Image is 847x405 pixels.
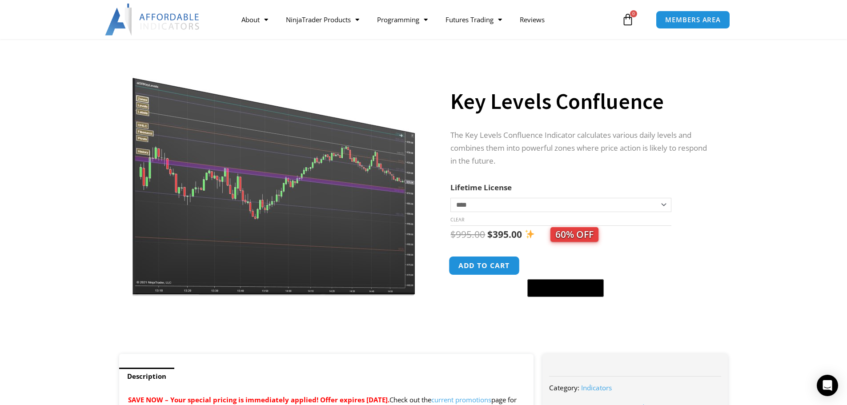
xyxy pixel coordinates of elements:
h1: Key Levels Confluence [450,86,710,117]
a: 0 [608,7,647,32]
a: Programming [368,9,437,30]
a: About [233,9,277,30]
span: SAVE NOW – Your special pricing is immediately applied! Offer expires [DATE]. [128,395,389,404]
label: Lifetime License [450,182,512,192]
span: 0 [630,10,637,17]
button: Buy with GPay [527,279,604,297]
div: Open Intercom Messenger [817,375,838,396]
button: Add to cart [449,256,520,275]
a: Reviews [511,9,554,30]
iframe: PayPal Message 1 [450,302,710,310]
a: Description [119,368,174,385]
img: ✨ [525,229,534,239]
a: Indicators [581,383,612,392]
a: MEMBERS AREA [656,11,730,29]
iframe: Secure express checkout frame [526,255,606,277]
a: NinjaTrader Products [277,9,368,30]
bdi: 395.00 [487,228,522,241]
p: The Key Levels Confluence Indicator calculates various daily levels and combines them into powerf... [450,129,710,168]
span: 60% OFF [550,227,598,242]
img: Key Levels 1 | Affordable Indicators – NinjaTrader [132,50,417,296]
a: Futures Trading [437,9,511,30]
img: LogoAI | Affordable Indicators – NinjaTrader [105,4,201,36]
a: Clear options [450,217,464,223]
span: Category: [549,383,579,392]
a: current promotions [431,395,491,404]
nav: Menu [233,9,619,30]
bdi: 995.00 [450,228,485,241]
span: $ [450,228,456,241]
span: $ [487,228,493,241]
span: MEMBERS AREA [665,16,721,23]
